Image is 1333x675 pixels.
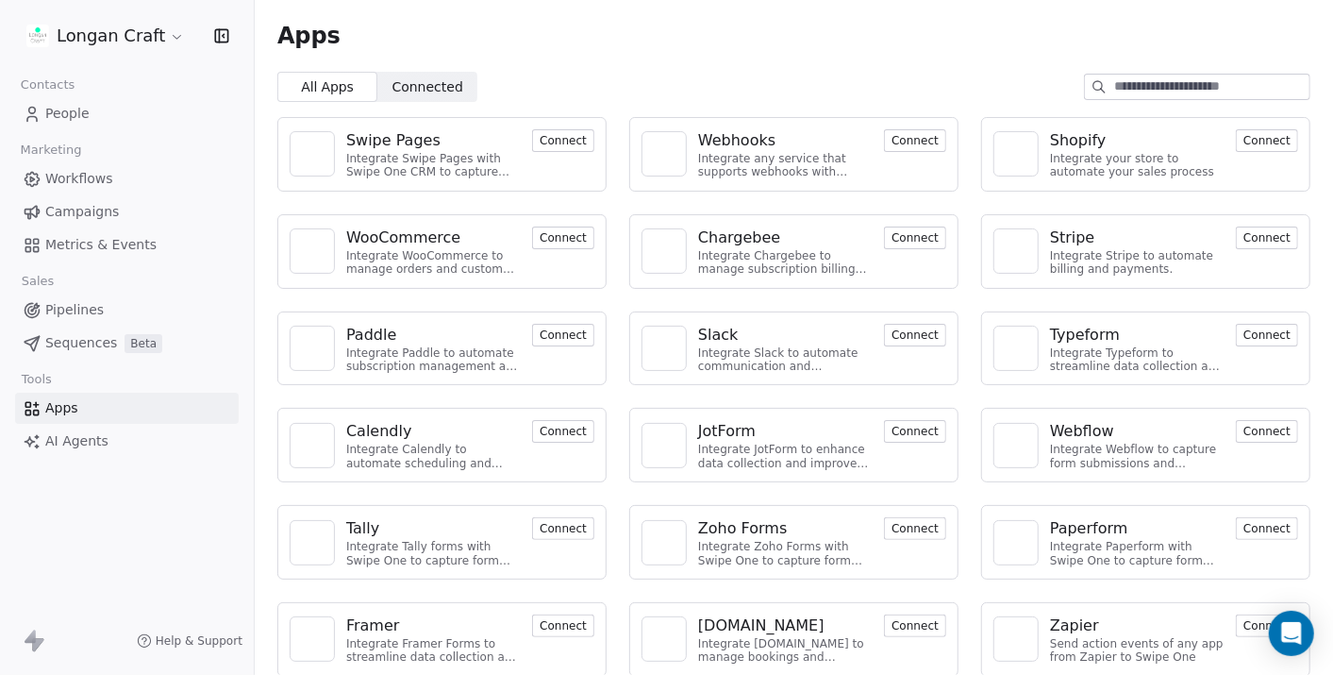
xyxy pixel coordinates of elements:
[277,22,341,50] span: Apps
[45,235,157,255] span: Metrics & Events
[698,129,775,152] div: Webhooks
[156,633,242,649] span: Help & Support
[993,228,1039,274] a: NA
[346,517,521,540] a: Tally
[137,633,242,649] a: Help & Support
[532,616,594,634] a: Connect
[532,227,594,249] button: Connect
[884,517,946,540] button: Connect
[290,520,335,565] a: NA
[392,77,463,97] span: Connected
[884,615,946,637] button: Connect
[346,249,521,277] div: Integrate WooCommerce to manage orders and customer data
[993,520,1039,565] a: NA
[1236,519,1298,537] a: Connect
[884,227,946,249] button: Connect
[532,519,594,537] a: Connect
[1236,616,1298,634] a: Connect
[1050,227,1094,249] div: Stripe
[346,637,521,665] div: Integrate Framer Forms to streamline data collection and customer engagement.
[993,326,1039,371] a: NA
[45,398,78,418] span: Apps
[1002,625,1030,653] img: NA
[15,229,239,261] a: Metrics & Events
[13,267,62,295] span: Sales
[298,625,326,653] img: NA
[884,616,946,634] a: Connect
[884,420,946,443] button: Connect
[642,616,687,662] a: NA
[298,237,326,265] img: NA
[15,328,239,359] a: SequencesBeta
[346,152,521,179] div: Integrate Swipe Pages with Swipe One CRM to capture lead data.
[12,71,83,99] span: Contacts
[1236,227,1298,249] button: Connect
[532,420,594,443] button: Connect
[884,228,946,246] a: Connect
[884,131,946,149] a: Connect
[1236,326,1298,344] a: Connect
[15,393,239,424] a: Apps
[642,228,687,274] a: NA
[346,324,521,346] a: Paddle
[993,423,1039,468] a: NA
[1050,615,1099,637] div: Zapier
[15,295,239,326] a: Pipelines
[1002,140,1030,168] img: NA
[45,169,113,189] span: Workflows
[698,129,873,152] a: Webhooks
[1236,129,1298,152] button: Connect
[532,129,594,152] button: Connect
[298,431,326,460] img: NA
[884,326,946,344] a: Connect
[698,152,873,179] div: Integrate any service that supports webhooks with Swipe One to capture and automate data workflows.
[346,129,521,152] a: Swipe Pages
[1050,540,1225,567] div: Integrate Paperform with Swipe One to capture form submissions.
[698,249,873,277] div: Integrate Chargebee to manage subscription billing and customer data.
[650,140,678,168] img: NA
[1236,422,1298,440] a: Connect
[346,227,460,249] div: WooCommerce
[532,326,594,344] a: Connect
[1050,227,1225,249] a: Stripe
[290,326,335,371] a: NA
[290,616,335,662] a: NA
[26,25,49,47] img: Untitled%20design%20(16).png
[45,104,90,124] span: People
[45,333,117,353] span: Sequences
[884,324,946,346] button: Connect
[1236,517,1298,540] button: Connect
[15,426,239,457] a: AI Agents
[650,529,678,557] img: NA
[346,227,521,249] a: WooCommerce
[23,20,189,52] button: Longan Craft
[650,334,678,363] img: NA
[1050,517,1128,540] div: Paperform
[125,334,162,353] span: Beta
[57,24,165,48] span: Longan Craft
[346,129,441,152] div: Swipe Pages
[698,324,738,346] div: Slack
[15,163,239,194] a: Workflows
[15,196,239,228] a: Campaigns
[698,324,873,346] a: Slack
[346,540,521,567] div: Integrate Tally forms with Swipe One to capture form data.
[290,228,335,274] a: NA
[642,520,687,565] a: NA
[698,227,873,249] a: Chargebee
[642,131,687,177] a: NA
[1002,334,1030,363] img: NA
[346,443,521,470] div: Integrate Calendly to automate scheduling and event management.
[13,365,59,394] span: Tools
[532,324,594,346] button: Connect
[1002,529,1030,557] img: NA
[346,346,521,374] div: Integrate Paddle to automate subscription management and customer engagement.
[1002,431,1030,460] img: NA
[698,637,873,665] div: Integrate [DOMAIN_NAME] to manage bookings and streamline scheduling.
[698,346,873,374] div: Integrate Slack to automate communication and collaboration.
[1050,152,1225,179] div: Integrate your store to automate your sales process
[1236,615,1298,637] button: Connect
[532,131,594,149] a: Connect
[1050,249,1225,277] div: Integrate Stripe to automate billing and payments.
[15,98,239,129] a: People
